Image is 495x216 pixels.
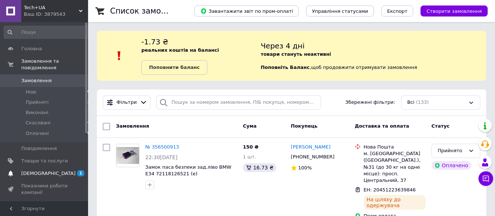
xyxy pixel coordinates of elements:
a: Поповнити баланс [141,60,207,75]
span: 150 ₴ [243,144,259,150]
button: Управління статусами [306,6,374,17]
span: Покупець [291,123,318,129]
div: [PHONE_NUMBER] [290,152,336,162]
span: Доставка та оплата [355,123,409,129]
span: Скасовані [26,120,51,126]
span: [DEMOGRAPHIC_DATA] [21,170,76,177]
button: Експорт [381,6,414,17]
img: Фото товару [116,147,139,164]
span: 0 [87,130,90,137]
span: Замовлення [116,123,149,129]
span: Нові [26,89,36,95]
span: 22:30[DATE] [145,154,178,160]
h1: Список замовлень [110,7,185,15]
span: Статус [432,123,450,129]
span: Прийняті [26,99,48,106]
span: Через 4 дні [261,41,305,50]
input: Пошук за номером замовлення, ПІБ покупця, номером телефону, Email, номером накладної [156,95,321,110]
div: Нова Пошта [364,144,426,150]
span: Експорт [387,8,408,14]
div: На шляху до одержувача [364,195,426,210]
span: -1.73 ₴ [141,37,168,46]
span: Замовлення та повідомлення [21,58,88,71]
span: 97 [85,109,90,116]
span: Оплачені [26,130,49,137]
span: Повідомлення [21,145,57,152]
span: Фільтри [117,99,137,106]
a: [PERSON_NAME] [291,144,331,151]
input: Пошук [4,26,91,39]
span: ЕН: 20451223639846 [364,187,416,193]
a: Фото товару [116,144,139,167]
b: Поповніть Баланс [261,65,309,70]
b: Поповнити баланс [149,65,200,70]
a: Замок паса безпеки зад.ліво BMW E34 72118126521 (e) [145,164,231,177]
span: Показники роботи компанії [21,183,68,196]
div: Прийнято [438,147,465,155]
a: Створити замовлення [413,8,488,14]
span: Виконані [26,109,48,116]
span: 2 [87,99,90,106]
span: Управління статусами [312,8,368,14]
b: товари стануть неактивні [261,51,331,57]
div: Ваш ID: 3879543 [24,11,88,18]
span: 0 [87,89,90,95]
div: , щоб продовжити отримувати замовлення [261,37,486,75]
div: м. [GEOGRAPHIC_DATA] ([GEOGRAPHIC_DATA].), №31 (до 30 кг на одне місце): просп. Центральний, 37 [364,150,426,184]
span: (133) [416,99,429,105]
span: Завантажити звіт по пром-оплаті [200,8,293,14]
span: 1 шт. [243,154,256,160]
span: 100% [298,165,312,171]
button: Створити замовлення [421,6,488,17]
span: 1 [77,170,84,176]
b: реальних коштів на балансі [141,47,219,53]
span: Створити замовлення [426,8,482,14]
div: Оплачено [432,161,471,170]
button: Завантажити звіт по пром-оплаті [194,6,299,17]
span: Товари та послуги [21,158,68,164]
span: Всі [407,99,415,106]
span: Збережені фільтри: [345,99,395,106]
span: Tech+UA [24,4,79,11]
button: Чат з покупцем [478,171,493,186]
span: Головна [21,45,42,52]
span: 34 [85,120,90,126]
a: № 356500913 [145,144,179,150]
div: 16.73 ₴ [243,163,276,172]
img: :exclamation: [114,50,125,61]
span: Замовлення [21,77,52,84]
span: Cума [243,123,256,129]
